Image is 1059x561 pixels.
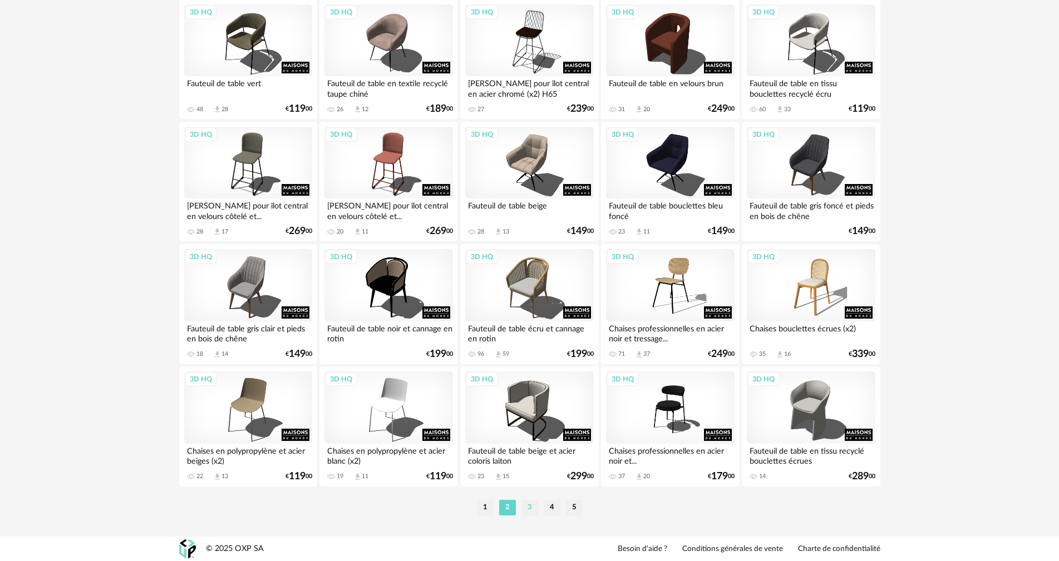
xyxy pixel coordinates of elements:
div: 23 [618,228,625,236]
div: 20 [643,106,650,113]
span: 239 [570,105,587,113]
a: 3D HQ Fauteuil de table beige et acier coloris laiton 23 Download icon 15 €29900 [460,366,598,486]
div: 27 [477,106,484,113]
div: 20 [643,473,650,480]
a: 3D HQ [PERSON_NAME] pour îlot central en velours côtelé et... 28 Download icon 17 €26900 [179,122,317,242]
div: [PERSON_NAME] pour îlot central en acier chromé (x2) H65 [465,76,593,98]
div: 96 [477,350,484,358]
span: Download icon [213,350,221,359]
div: 59 [503,350,509,358]
div: Fauteuil de table gris foncé et pieds en bois de chêne [747,198,875,221]
span: 269 [289,227,306,235]
a: 3D HQ Fauteuil de table écru et cannage en rotin 96 Download icon 59 €19900 [460,244,598,364]
li: 2 [499,500,516,515]
span: Download icon [213,473,221,481]
div: 3D HQ [325,372,357,386]
div: € 00 [849,473,875,480]
div: € 00 [285,350,312,358]
div: Fauteuil de table écru et cannage en rotin [465,321,593,344]
div: 11 [362,228,368,236]
span: 189 [430,105,446,113]
span: 119 [852,105,869,113]
div: 37 [643,350,650,358]
span: 249 [711,105,728,113]
span: Download icon [494,350,503,359]
div: € 00 [426,350,453,358]
div: 31 [618,106,625,113]
div: 23 [477,473,484,480]
a: 3D HQ Fauteuil de table gris clair et pieds en bois de chêne 18 Download icon 14 €14900 [179,244,317,364]
div: © 2025 OXP SA [206,544,264,554]
div: Fauteuil de table gris clair et pieds en bois de chêne [184,321,312,344]
div: 35 [759,350,766,358]
div: 28 [221,106,228,113]
span: Download icon [353,227,362,236]
div: 20 [337,228,343,236]
span: Download icon [635,105,643,113]
div: € 00 [426,227,453,235]
div: 3D HQ [747,5,780,19]
span: 149 [711,227,728,235]
div: € 00 [285,473,312,480]
a: 3D HQ Chaises en polypropylène et acier blanc (x2) 19 Download icon 11 €11900 [319,366,457,486]
div: 11 [362,473,368,480]
div: € 00 [708,350,735,358]
div: 13 [221,473,228,480]
div: 3D HQ [325,127,357,142]
span: Download icon [213,105,221,113]
div: 37 [618,473,625,480]
a: Charte de confidentialité [798,544,880,554]
div: Fauteuil de table noir et cannage en rotin [324,321,452,344]
div: € 00 [567,105,594,113]
div: 3D HQ [466,372,498,386]
a: 3D HQ Fauteuil de table bouclettes bleu foncé 23 Download icon 11 €14900 [601,122,739,242]
div: € 00 [849,105,875,113]
span: Download icon [353,473,362,481]
div: € 00 [708,105,735,113]
div: 3D HQ [607,127,639,142]
div: Chaises en polypropylène et acier beiges (x2) [184,444,312,466]
div: 3D HQ [325,250,357,264]
span: 119 [289,105,306,113]
a: 3D HQ [PERSON_NAME] pour îlot central en velours côtelé et... 20 Download icon 11 €26900 [319,122,457,242]
div: € 00 [426,105,453,113]
div: Chaises professionnelles en acier noir et tressage... [606,321,734,344]
div: 3D HQ [466,5,498,19]
div: 19 [337,473,343,480]
div: Fauteuil de table vert [184,76,312,98]
div: [PERSON_NAME] pour îlot central en velours côtelé et... [184,198,312,221]
div: Chaises professionnelles en acier noir et... [606,444,734,466]
div: € 00 [285,105,312,113]
div: Fauteuil de table en tissu recyclé bouclettes écrues [747,444,875,466]
div: 15 [503,473,509,480]
div: 17 [221,228,228,236]
div: 3D HQ [185,250,217,264]
div: 14 [759,473,766,480]
div: 14 [221,350,228,358]
span: Download icon [494,227,503,236]
div: 33 [784,106,791,113]
span: Download icon [353,105,362,113]
div: 11 [643,228,650,236]
div: Fauteuil de table bouclettes bleu foncé [606,198,734,221]
div: Chaises bouclettes écrues (x2) [747,321,875,344]
div: 3D HQ [747,250,780,264]
div: 12 [362,106,368,113]
img: OXP [179,539,196,559]
div: Fauteuil de table en textile recyclé taupe chiné [324,76,452,98]
span: 119 [289,473,306,480]
a: Besoin d'aide ? [618,544,667,554]
div: 3D HQ [185,5,217,19]
li: 5 [566,500,583,515]
span: 149 [852,227,869,235]
div: € 00 [567,350,594,358]
div: € 00 [567,473,594,480]
span: 269 [430,227,446,235]
a: Conditions générales de vente [682,544,783,554]
span: Download icon [213,227,221,236]
div: 28 [196,228,203,236]
span: 119 [430,473,446,480]
span: Download icon [635,350,643,359]
li: 3 [521,500,538,515]
span: 299 [570,473,587,480]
